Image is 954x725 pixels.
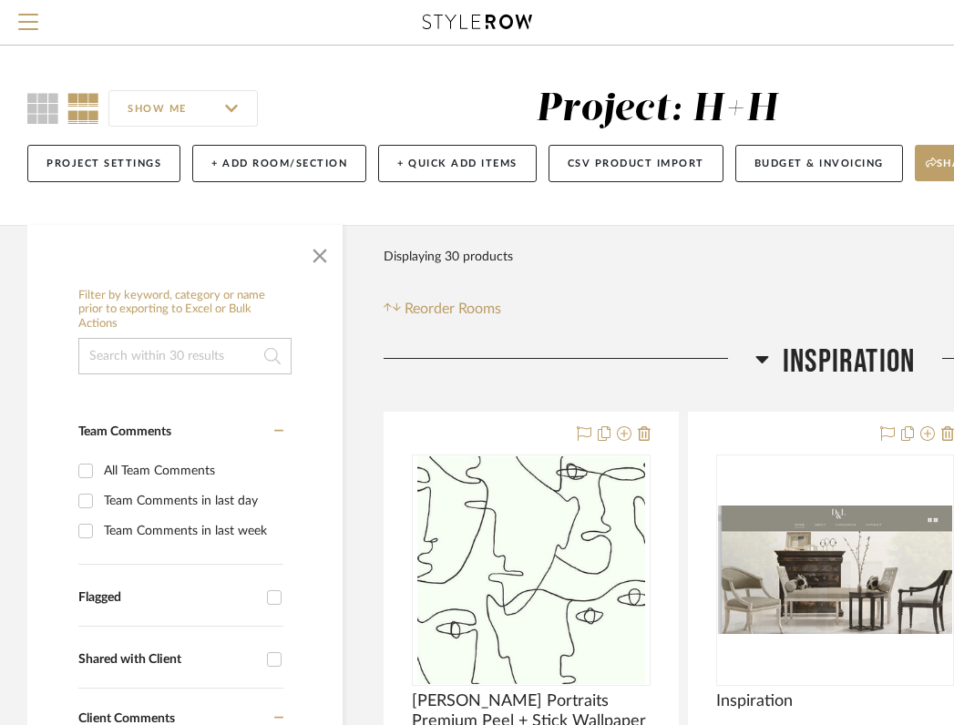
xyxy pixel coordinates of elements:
span: Inspiration [716,691,793,711]
div: Team Comments in last week [104,516,279,546]
button: Project Settings [27,145,180,182]
div: Displaying 30 products [384,239,513,275]
span: Team Comments [78,425,171,438]
img: Pablo Portraits Premium Peel + Stick Wallpaper [417,456,645,684]
div: Shared with Client [78,652,258,668]
img: Inspiration [718,505,953,634]
div: Project: H+H [536,90,777,128]
input: Search within 30 results [78,338,292,374]
span: INSPIRATION [783,342,915,382]
h6: Filter by keyword, category or name prior to exporting to Excel or Bulk Actions [78,289,292,332]
div: Team Comments in last day [104,486,279,516]
button: + Add Room/Section [192,145,366,182]
div: Flagged [78,590,258,606]
button: Close [302,234,338,271]
span: Reorder Rooms [405,298,501,320]
button: Budget & Invoicing [735,145,903,182]
span: Client Comments [78,712,175,725]
button: Reorder Rooms [384,298,501,320]
div: All Team Comments [104,456,279,485]
button: CSV Product Import [549,145,723,182]
button: + Quick Add Items [378,145,537,182]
